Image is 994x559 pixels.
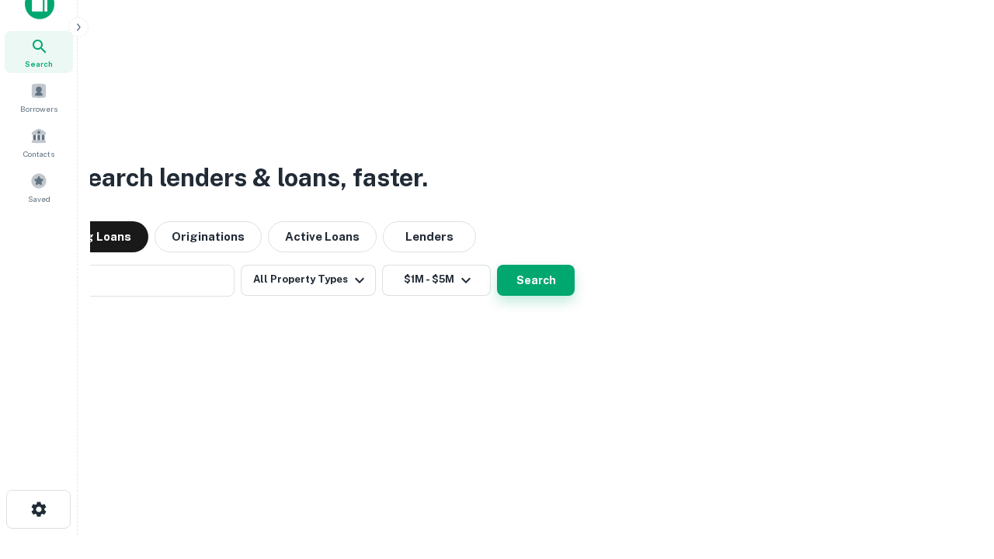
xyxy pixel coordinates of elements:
[241,265,376,296] button: All Property Types
[916,435,994,509] iframe: Chat Widget
[71,159,428,196] h3: Search lenders & loans, faster.
[5,121,73,163] a: Contacts
[497,265,575,296] button: Search
[155,221,262,252] button: Originations
[383,221,476,252] button: Lenders
[5,31,73,73] a: Search
[382,265,491,296] button: $1M - $5M
[23,148,54,160] span: Contacts
[268,221,377,252] button: Active Loans
[25,57,53,70] span: Search
[5,166,73,208] a: Saved
[5,76,73,118] a: Borrowers
[20,102,57,115] span: Borrowers
[28,193,50,205] span: Saved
